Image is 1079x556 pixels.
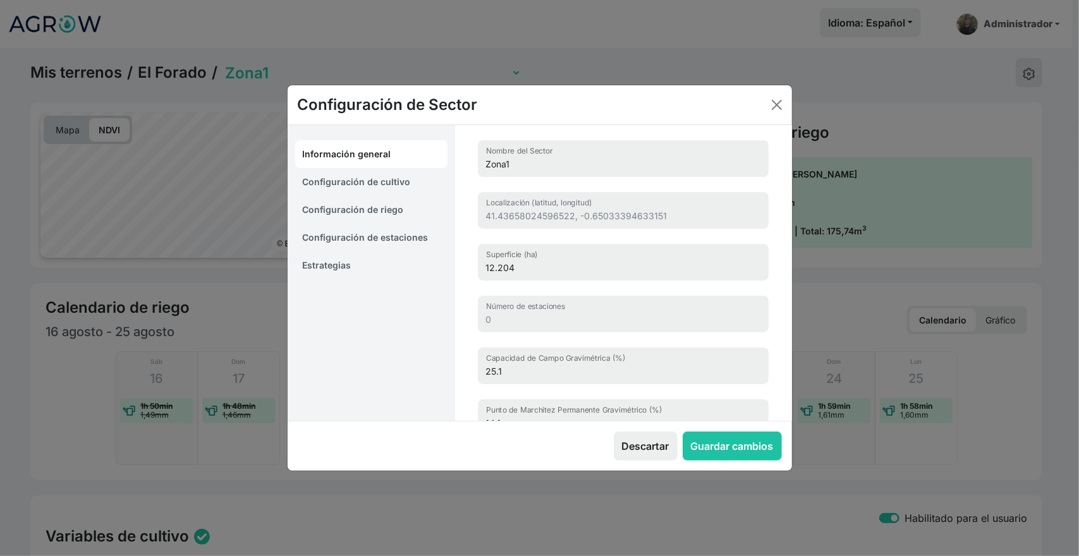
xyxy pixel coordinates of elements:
a: Configuración de cultivo [295,168,448,196]
h5: Configuración de Sector [298,95,478,114]
a: Estrategias [295,251,448,279]
button: Descartar [614,432,678,461]
a: Configuración de riego [295,196,448,224]
input: Nombre del Sector [478,140,769,177]
a: Configuración de estaciones [295,224,448,251]
button: Close [767,95,787,115]
button: Guardar cambios [683,432,782,461]
input: Capacidad de Campo Gravimétrica [478,347,769,384]
input: Punto de Marchitez Permanente Gravimétrico [478,399,769,436]
a: Información general [295,140,448,168]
